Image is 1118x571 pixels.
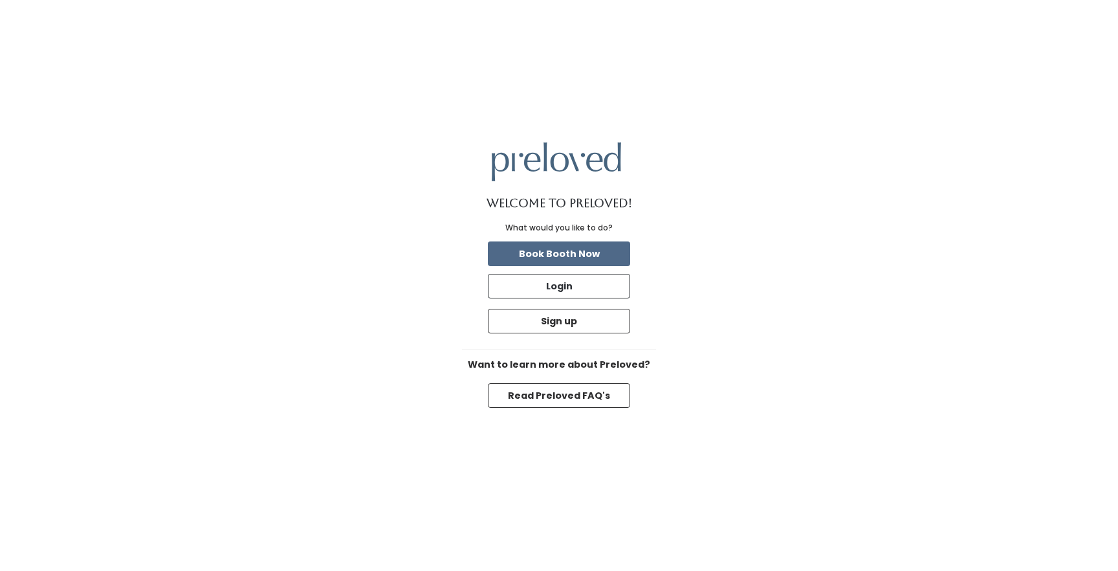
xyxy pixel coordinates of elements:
h6: Want to learn more about Preloved? [462,360,656,370]
button: Book Booth Now [488,241,630,266]
h1: Welcome to Preloved! [487,197,632,210]
a: Sign up [485,306,633,336]
div: What would you like to do? [505,222,613,234]
img: preloved logo [492,142,621,181]
button: Login [488,274,630,298]
a: Login [485,271,633,301]
button: Sign up [488,309,630,333]
button: Read Preloved FAQ's [488,383,630,408]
